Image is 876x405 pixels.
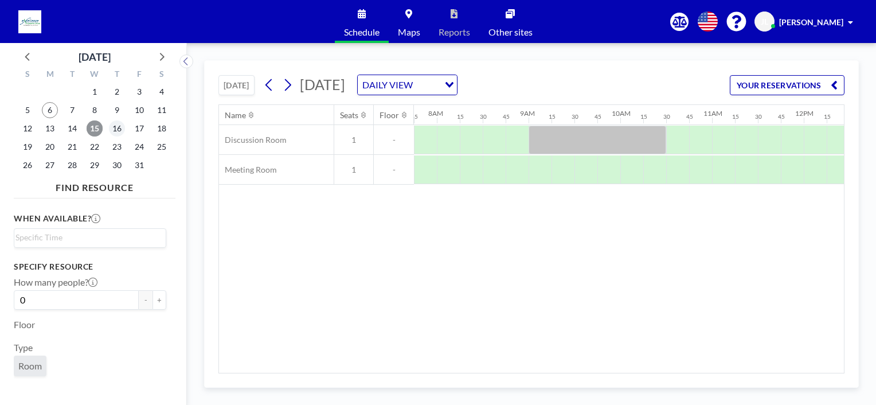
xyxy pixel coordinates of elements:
span: - [374,135,414,145]
input: Search for option [416,77,438,92]
span: Tuesday, October 7, 2025 [64,102,80,118]
span: Thursday, October 2, 2025 [109,84,125,100]
div: [DATE] [79,49,111,65]
span: Monday, October 6, 2025 [42,102,58,118]
div: 30 [755,113,762,120]
span: - [374,165,414,175]
span: JL [761,17,768,27]
span: Maps [398,28,420,37]
span: Wednesday, October 15, 2025 [87,120,103,137]
div: Seats [340,110,358,120]
div: W [84,68,106,83]
span: Wednesday, October 8, 2025 [87,102,103,118]
div: 15 [824,113,831,120]
div: M [39,68,61,83]
div: 45 [411,113,418,120]
span: Thursday, October 9, 2025 [109,102,125,118]
label: How many people? [14,277,97,288]
div: Name [225,110,246,120]
div: 15 [640,113,647,120]
div: Search for option [358,75,457,95]
span: Wednesday, October 29, 2025 [87,157,103,173]
div: T [105,68,128,83]
h4: FIND RESOURCE [14,177,175,193]
span: Monday, October 20, 2025 [42,139,58,155]
div: 30 [572,113,578,120]
h3: Specify resource [14,262,166,272]
div: 9AM [520,109,535,118]
span: Saturday, October 25, 2025 [154,139,170,155]
span: Saturday, October 4, 2025 [154,84,170,100]
div: S [17,68,39,83]
img: organization-logo [18,10,41,33]
span: Other sites [488,28,533,37]
span: Sunday, October 26, 2025 [19,157,36,173]
div: 10AM [612,109,631,118]
div: 12PM [795,109,814,118]
input: Search for option [15,231,159,244]
label: Floor [14,319,35,330]
div: 8AM [428,109,443,118]
div: 30 [480,113,487,120]
span: [DATE] [300,76,345,93]
span: Tuesday, October 28, 2025 [64,157,80,173]
span: Sunday, October 19, 2025 [19,139,36,155]
div: 45 [595,113,601,120]
label: Type [14,342,33,353]
span: 1 [334,135,373,145]
span: Reports [439,28,470,37]
span: Friday, October 24, 2025 [131,139,147,155]
span: Monday, October 27, 2025 [42,157,58,173]
div: 30 [663,113,670,120]
div: 15 [549,113,556,120]
span: Schedule [344,28,380,37]
div: 11AM [703,109,722,118]
div: 45 [778,113,785,120]
div: Floor [380,110,399,120]
div: Search for option [14,229,166,246]
button: YOUR RESERVATIONS [730,75,844,95]
div: 45 [686,113,693,120]
button: - [139,290,152,310]
span: Wednesday, October 1, 2025 [87,84,103,100]
span: Sunday, October 12, 2025 [19,120,36,137]
span: Thursday, October 23, 2025 [109,139,125,155]
span: Monday, October 13, 2025 [42,120,58,137]
span: Saturday, October 18, 2025 [154,120,170,137]
span: [PERSON_NAME] [779,17,843,27]
span: Saturday, October 11, 2025 [154,102,170,118]
span: Room [18,360,42,371]
span: Thursday, October 16, 2025 [109,120,125,137]
span: Friday, October 10, 2025 [131,102,147,118]
span: Wednesday, October 22, 2025 [87,139,103,155]
span: Meeting Room [219,165,277,175]
span: Discussion Room [219,135,287,145]
div: 15 [732,113,739,120]
span: Sunday, October 5, 2025 [19,102,36,118]
span: Friday, October 31, 2025 [131,157,147,173]
button: + [152,290,166,310]
span: Friday, October 3, 2025 [131,84,147,100]
span: Thursday, October 30, 2025 [109,157,125,173]
span: 1 [334,165,373,175]
div: 45 [503,113,510,120]
span: Tuesday, October 21, 2025 [64,139,80,155]
span: Tuesday, October 14, 2025 [64,120,80,137]
button: [DATE] [218,75,255,95]
span: Friday, October 17, 2025 [131,120,147,137]
div: T [61,68,84,83]
div: S [150,68,173,83]
span: DAILY VIEW [360,77,415,92]
div: F [128,68,150,83]
div: 15 [457,113,464,120]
